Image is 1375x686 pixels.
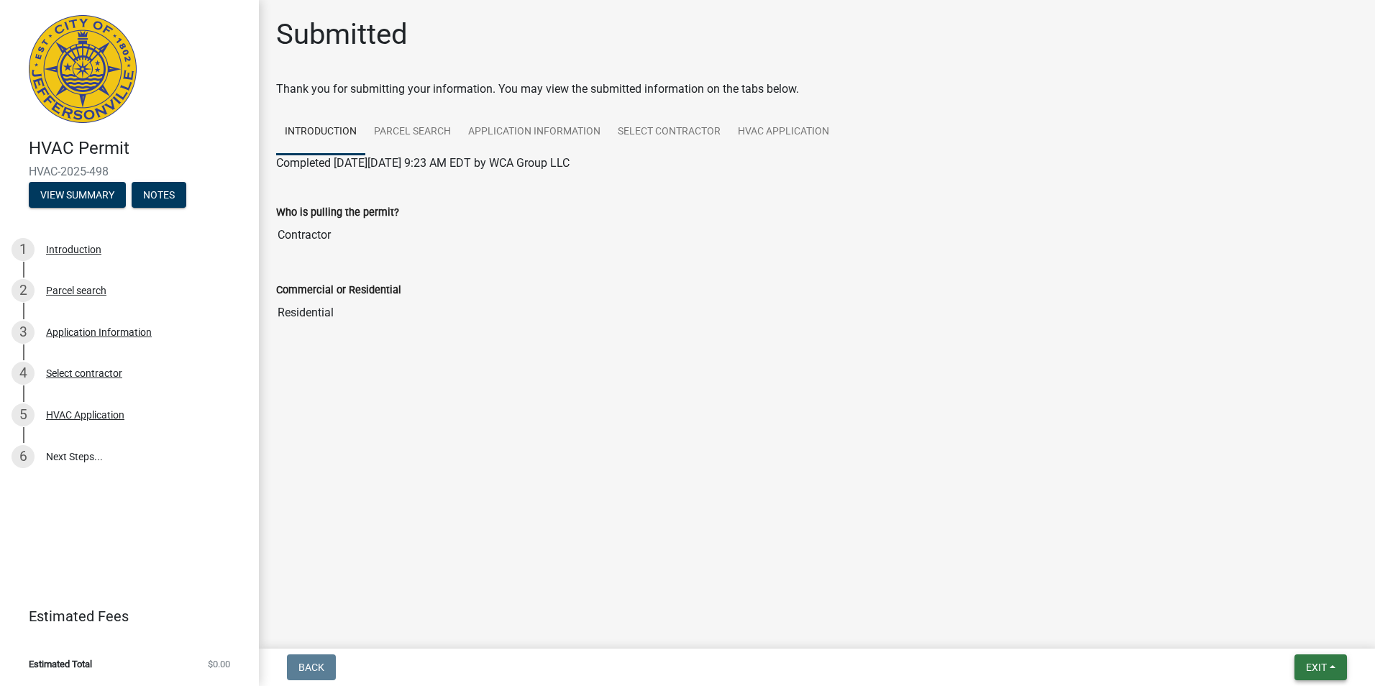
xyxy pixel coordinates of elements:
span: Completed [DATE][DATE] 9:23 AM EDT by WCA Group LLC [276,156,570,170]
h4: HVAC Permit [29,138,247,159]
div: Thank you for submitting your information. You may view the submitted information on the tabs below. [276,81,1358,98]
a: Introduction [276,109,365,155]
a: Estimated Fees [12,602,236,631]
span: $0.00 [208,659,230,669]
a: Application Information [460,109,609,155]
div: 2 [12,279,35,302]
div: Parcel search [46,285,106,296]
div: 4 [12,362,35,385]
div: 6 [12,445,35,468]
button: Exit [1294,654,1347,680]
img: City of Jeffersonville, Indiana [29,15,137,123]
h1: Submitted [276,17,408,52]
div: Application Information [46,327,152,337]
a: Select contractor [609,109,729,155]
span: Back [298,662,324,673]
span: HVAC-2025-498 [29,165,230,178]
label: Who is pulling the permit? [276,208,399,218]
div: 3 [12,321,35,344]
div: HVAC Application [46,410,124,420]
a: HVAC Application [729,109,838,155]
button: Back [287,654,336,680]
div: 5 [12,403,35,426]
div: Introduction [46,244,101,255]
label: Commercial or Residential [276,285,401,296]
span: Exit [1306,662,1327,673]
button: Notes [132,182,186,208]
a: Parcel search [365,109,460,155]
button: View Summary [29,182,126,208]
wm-modal-confirm: Summary [29,190,126,201]
div: Select contractor [46,368,122,378]
div: 1 [12,238,35,261]
wm-modal-confirm: Notes [132,190,186,201]
span: Estimated Total [29,659,92,669]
